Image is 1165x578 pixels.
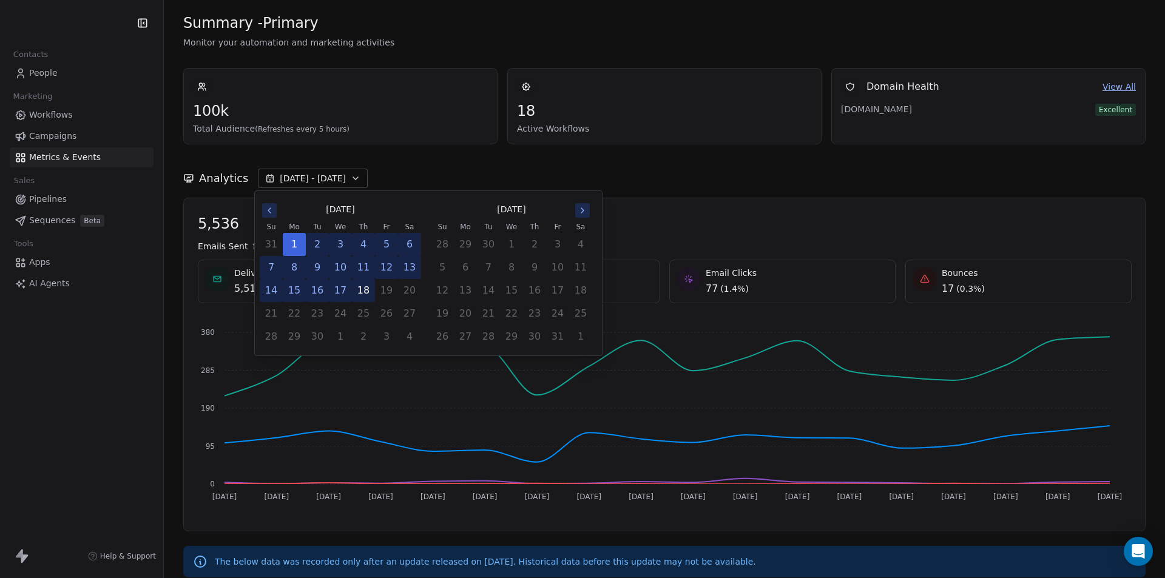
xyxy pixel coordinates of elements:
button: Wednesday, October 29th, 2025 [501,326,522,348]
button: Monday, September 8th, 2025, selected [283,257,305,278]
th: Thursday [523,221,546,233]
button: Today, Thursday, September 18th, 2025, selected [353,280,374,301]
tspan: [DATE] [1098,492,1123,501]
a: AI Agents [10,274,154,294]
a: View All [1103,81,1136,93]
th: Tuesday [306,221,329,233]
button: Monday, October 13th, 2025 [454,280,476,301]
span: Contacts [8,45,53,64]
span: Sales [8,172,40,190]
button: Friday, October 10th, 2025 [547,257,569,278]
button: Friday, September 19th, 2025 [376,280,397,301]
span: Marketing [8,87,58,106]
button: Thursday, October 23rd, 2025 [524,303,545,324]
span: Bounces [942,267,985,279]
a: People [10,63,154,83]
tspan: 380 [201,328,215,337]
button: Monday, September 29th, 2025 [454,234,476,255]
span: Active Workflows [517,123,812,135]
span: Apps [29,256,50,269]
span: Sequences [29,214,75,227]
span: Help & Support [100,551,156,561]
button: Monday, September 22nd, 2025 [283,303,305,324]
span: [DOMAIN_NAME] [841,103,926,115]
button: Monday, October 20th, 2025 [454,303,476,324]
th: Friday [375,221,398,233]
th: Wednesday [329,221,352,233]
button: Monday, September 1st, 2025, selected [283,234,305,255]
tspan: [DATE] [785,492,810,501]
button: Wednesday, October 1st, 2025 [329,326,351,348]
span: Delivered [234,267,295,279]
span: (Refreshes every 5 hours) [255,125,349,133]
button: Tuesday, October 7th, 2025 [478,257,499,278]
button: Wednesday, September 17th, 2025, selected [329,280,351,301]
th: Monday [454,221,477,233]
button: Monday, September 29th, 2025 [283,326,305,348]
span: 100k [193,102,488,120]
span: Excellent [1095,104,1136,116]
tspan: [DATE] [681,492,706,501]
span: Monitor your automation and marketing activities [183,36,1146,49]
button: Sunday, September 28th, 2025 [260,326,282,348]
button: Thursday, October 2nd, 2025 [353,326,374,348]
button: Go to the Next Month [575,203,590,218]
a: Metrics & Events [10,147,154,167]
button: Friday, October 3rd, 2025 [547,234,569,255]
button: Friday, September 12th, 2025, selected [376,257,397,278]
span: [DATE] - [DATE] [280,172,346,184]
button: Saturday, October 25th, 2025 [570,303,592,324]
tspan: [DATE] [837,492,862,501]
span: ( 0.3% ) [956,283,985,295]
span: from [DATE] to [DATE] (SGT). [252,240,375,252]
button: Wednesday, October 8th, 2025 [501,257,522,278]
span: Tools [8,235,38,253]
span: [DATE] [497,203,525,216]
button: Saturday, November 1st, 2025 [570,326,592,348]
tspan: [DATE] [212,492,237,501]
button: Sunday, September 21st, 2025 [260,303,282,324]
button: Saturday, October 18th, 2025 [570,280,592,301]
button: Thursday, October 9th, 2025 [524,257,545,278]
p: The below data was recorded only after an update released on [DATE]. Historical data before this ... [215,556,756,568]
span: Domain Health [866,79,939,94]
tspan: [DATE] [368,492,393,501]
span: Workflows [29,109,73,121]
button: Wednesday, September 3rd, 2025, selected [329,234,351,255]
tspan: 95 [206,442,215,451]
button: Wednesday, September 24th, 2025 [329,303,351,324]
button: Monday, October 6th, 2025 [454,257,476,278]
button: Tuesday, September 9th, 2025, selected [306,257,328,278]
tspan: 190 [201,404,215,412]
tspan: [DATE] [889,492,914,501]
tspan: [DATE] [993,492,1018,501]
span: Pipelines [29,193,67,206]
button: Wednesday, October 15th, 2025 [501,280,522,301]
th: Monday [283,221,306,233]
span: People [29,67,58,79]
span: 77 [706,281,718,296]
button: Friday, September 26th, 2025 [376,303,397,324]
button: Wednesday, September 10th, 2025, selected [329,257,351,278]
th: Sunday [431,221,454,233]
button: Thursday, September 25th, 2025 [353,303,374,324]
button: Saturday, September 20th, 2025 [399,280,420,301]
button: Wednesday, October 1st, 2025 [501,234,522,255]
a: SequencesBeta [10,210,154,230]
th: Sunday [260,221,283,233]
button: Sunday, October 12th, 2025 [431,280,453,301]
button: Friday, October 3rd, 2025 [376,326,397,348]
span: AI Agents [29,277,70,290]
span: 5,519 [234,281,262,296]
th: Thursday [352,221,375,233]
a: Workflows [10,105,154,125]
span: Total Audience [193,123,488,135]
span: 5,536 [198,215,1131,233]
tspan: [DATE] [525,492,550,501]
button: Friday, October 31st, 2025 [547,326,569,348]
table: October 2025 [431,221,592,348]
a: Help & Support [88,551,156,561]
button: Tuesday, October 28th, 2025 [478,326,499,348]
th: Saturday [398,221,421,233]
tspan: [DATE] [473,492,498,501]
